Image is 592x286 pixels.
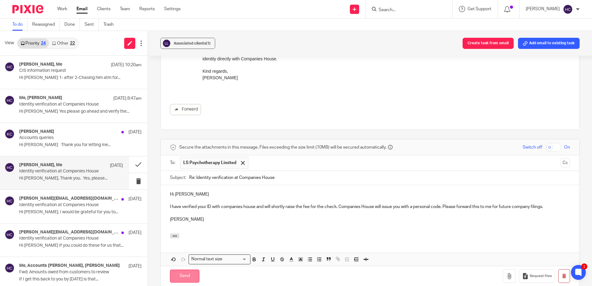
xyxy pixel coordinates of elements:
div: 22 [70,41,75,45]
p: If you would like me to handle your identity verification, please reply to this email to confirm ... [12,132,368,144]
div: 24 [41,41,46,45]
span: (1) [206,41,211,45]
label: Subject: [170,175,186,181]
p: Hi [PERSON_NAME], Thank you. Yes, please... [19,176,123,181]
a: To do [12,19,28,31]
a: Reports [139,6,155,12]
a: Team [120,6,130,12]
button: Request files [519,269,555,283]
img: svg%3E [5,162,15,172]
button: Add email to existing task [518,38,580,49]
span: Normal text size [190,256,224,262]
img: Pixie [12,5,43,13]
h4: Me, Accounts [PERSON_NAME], [PERSON_NAME] [19,263,120,268]
a: Sent [85,19,99,31]
p: [DATE] 10:20am [111,62,141,68]
p: Identity verification at Companies House [19,202,117,208]
p: [DATE] [128,263,141,269]
p: [DATE] [128,129,141,135]
h4: Me, [PERSON_NAME] [19,95,62,101]
img: svg%3E [5,62,15,72]
span: Request files [530,274,552,279]
p: Hi [PERSON_NAME] If you could do these for us that... [19,243,141,248]
p: From [DATE], all directors and persons with significant control are required to have their identi... [12,81,368,94]
img: svg%3E [563,4,573,14]
p: [DATE] [128,230,141,236]
a: Forward [170,104,201,115]
span: Secure the attachments in this message. Files exceeding the size limit (10MB) will be secured aut... [179,144,386,150]
button: Create task from email [463,38,514,49]
input: Search [378,7,434,13]
p: Identity verification at Companies House [19,169,102,174]
p: Hi [PERSON_NAME] Yes please go ahead and verify the... [19,109,141,114]
p: Identity verification at Companies House [19,236,117,241]
img: svg%3E [162,39,171,48]
p: CIS information request [19,68,117,73]
h4: [PERSON_NAME], Me [19,162,62,168]
p: Hi [PERSON_NAME] Thank you for letting me... [19,142,141,148]
div: Search for option [189,254,250,264]
span: LS Psychotherapy Limited [183,160,236,166]
p: I have verified your ID with companies house and will shortly raise the fee for the check. Compan... [170,204,570,210]
a: Email [76,6,88,12]
p: If I get this back to you by [DATE] is that... [19,277,141,282]
p: Hi [PERSON_NAME], I would be grateful for you to... [19,210,141,215]
p: [PERSON_NAME] [170,216,570,223]
p: As a registered Authorised Corporate Service Provider (ACSP), I am able to verify identities on b... [12,100,368,113]
p: Kind regards, [PERSON_NAME] [12,150,368,163]
p: Fwd: Amounts owed from customers to review [19,270,117,275]
a: Reassigned [32,19,60,31]
span: Switch off [523,144,542,150]
span: Get Support [468,7,491,11]
a: Work [57,6,67,12]
p: Dear [PERSON_NAME] [12,69,368,75]
a: Priority24 [18,38,49,48]
p: Identity verification at Companies House [19,102,117,107]
span: On [564,144,570,150]
button: Associated clients(1) [160,38,215,49]
p: Accounts queries [19,135,117,141]
p: [DATE] [110,162,123,169]
a: Trash [103,19,118,31]
input: Send [170,270,199,283]
p: Hi [PERSON_NAME] 1- after 2-Chasing him atm for... [19,75,141,80]
input: Search for option [224,256,247,262]
a: Settings [164,6,181,12]
img: svg%3E [5,196,15,206]
p: [DATE] [128,196,141,202]
img: svg%3E [5,230,15,240]
h4: [PERSON_NAME] [19,129,54,134]
img: svg%3E [5,129,15,139]
p: Alternatively, you may choose to verify your own identity. Companies House will have sent you an ... [12,119,368,125]
a: Other22 [49,38,78,48]
p: [DATE] 8:47am [113,95,141,102]
div: 1 [581,263,587,270]
span: Associated clients [174,41,211,45]
img: svg%3E [5,263,15,273]
a: Done [64,19,80,31]
h4: [PERSON_NAME], Me [19,62,62,67]
button: Cc [561,158,570,167]
h4: [PERSON_NAME][EMAIL_ADDRESS][DOMAIN_NAME], Me [19,196,118,201]
p: Hi [PERSON_NAME] [170,191,570,197]
label: To: [170,160,177,166]
span: View [5,40,14,46]
p: [PERSON_NAME] [526,6,560,12]
a: Clients [97,6,111,12]
img: svg%3E [5,95,15,105]
h4: [PERSON_NAME][EMAIL_ADDRESS][DOMAIN_NAME], Me [19,230,118,235]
